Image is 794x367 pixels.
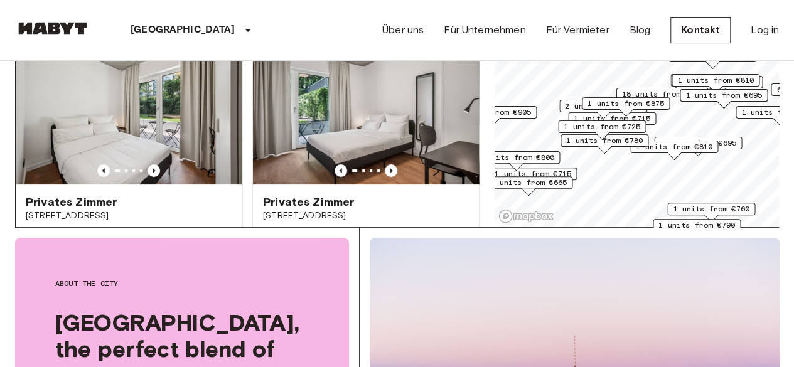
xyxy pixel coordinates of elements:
div: Map marker [558,120,646,140]
p: [GEOGRAPHIC_DATA] [131,23,235,38]
div: Map marker [559,100,647,119]
span: 1 units from €780 [566,135,643,146]
div: Map marker [472,151,560,171]
div: Map marker [653,219,741,238]
a: Marketing picture of unit DE-01-259-004-03QPrevious imagePrevious imagePrivates Zimmer[STREET_ADD... [252,33,480,301]
a: Blog [629,23,650,38]
div: Map marker [616,88,709,107]
div: Map marker [667,203,755,222]
button: Previous image [148,164,160,177]
div: Map marker [630,141,718,160]
span: [STREET_ADDRESS] [26,210,232,222]
button: Previous image [385,164,397,177]
span: 1 units from €715 [495,168,571,179]
a: Über uns [382,23,424,38]
div: Map marker [670,74,758,93]
span: 1 units from €810 [677,75,754,86]
button: Previous image [97,164,110,177]
a: Marketing picture of unit DE-01-259-004-01QPrevious imagePrevious imagePrivates Zimmer[STREET_ADD... [15,33,242,301]
span: 18 units from €650 [622,88,703,100]
span: 1 units from €875 [587,98,664,109]
span: 1 units from €715 [574,113,650,124]
span: 1 units from €665 [490,177,567,188]
span: Privates Zimmer [263,194,354,210]
a: Kontakt [670,17,731,43]
span: 1 units from €810 [636,141,712,152]
div: Map marker [561,134,648,154]
div: Map marker [485,176,572,196]
a: Für Unternehmen [444,23,525,38]
span: 2 units from €865 [565,100,641,112]
span: [STREET_ADDRESS] [263,210,469,222]
div: Map marker [680,89,768,109]
span: 1 units from €760 [673,203,749,215]
div: Map marker [654,137,742,156]
span: 1 units from €725 [564,121,640,132]
div: Map marker [672,74,759,93]
span: 1 units from €905 [454,107,531,118]
img: Marketing picture of unit DE-01-259-004-03Q [253,34,479,184]
img: Marketing picture of unit DE-01-259-004-01Q [16,34,242,184]
a: Log in [751,23,779,38]
a: Für Vermieter [545,23,609,38]
div: Map marker [582,97,670,117]
span: 1 units from €800 [478,152,554,163]
span: 1 units from €695 [660,137,736,149]
span: 1 units from €790 [658,220,735,231]
span: Privates Zimmer [26,194,117,210]
img: Habyt [15,22,90,35]
span: About the city [55,278,309,289]
span: 1 units from €695 [685,90,762,101]
a: Mapbox logo [498,209,554,223]
button: Previous image [335,164,347,177]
